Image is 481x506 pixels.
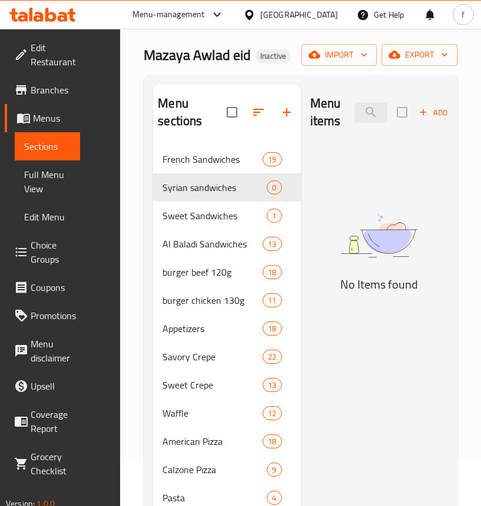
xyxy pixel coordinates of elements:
span: Al Baladi Sandwiches [162,237,263,251]
span: burger chicken 130g [162,293,263,307]
img: dish.svg [310,199,448,272]
span: 13 [263,239,281,250]
div: items [267,209,281,223]
a: Edit Restaurant [5,33,85,76]
div: American Pizza18 [153,427,300,455]
div: Menu-management [132,8,205,22]
span: 19 [263,154,281,165]
a: Menus [5,104,80,132]
span: French Sandwiches [162,152,263,166]
button: Add section [273,98,301,126]
span: 0 [267,182,281,193]
a: Upsell [5,372,80,400]
span: f [462,8,465,21]
span: Mazaya Awlad eid [144,42,251,68]
div: Sweet Crepe13 [153,371,300,399]
span: Waffle [162,406,263,420]
div: French Sandwiches19 [153,145,300,173]
span: 18 [263,436,281,447]
div: items [263,293,281,307]
div: items [263,350,281,364]
span: American Pizza [162,434,263,448]
div: Syrian sandwiches0 [153,173,300,202]
div: Inactive [256,49,291,63]
a: Choice Groups [5,231,80,273]
span: Savory Crepe [162,350,263,364]
span: 18 [263,323,281,334]
div: Waffle12 [153,399,300,427]
span: 12 [263,408,281,419]
div: Al Baladi Sandwiches13 [153,230,300,258]
span: Add [417,106,449,119]
h2: Menu items [310,95,341,130]
a: Sections [15,132,80,160]
span: Full Menu View [24,167,71,196]
a: Full Menu View [15,160,80,203]
a: Menu disclaimer [5,330,80,372]
span: 13 [263,380,281,391]
span: 4 [267,492,281,504]
div: Appetizers18 [153,314,300,343]
div: Sweet Sandwiches1 [153,202,300,230]
div: items [263,152,281,166]
span: export [391,48,448,62]
a: Promotions [5,301,85,330]
div: Calzone Pizza9 [153,455,300,484]
span: Upsell [31,379,71,393]
span: Grocery Checklist [31,450,71,478]
div: burger chicken 130g11 [153,286,300,314]
span: Sections [24,139,71,153]
span: Menus [33,111,71,125]
span: Branches [31,83,71,97]
span: Sweet Crepe [162,378,263,392]
span: 22 [263,351,281,363]
div: burger beef 120g18 [153,258,300,286]
div: items [263,406,281,420]
div: items [267,180,281,195]
div: [GEOGRAPHIC_DATA] [260,8,338,21]
span: 9 [267,464,281,475]
h5: No Items found [310,275,448,294]
div: items [263,265,281,279]
span: Edit Menu [24,210,71,224]
span: Calzone Pizza [162,463,267,477]
span: Choice Groups [31,238,71,266]
div: items [267,491,281,505]
span: burger beef 120g [162,265,263,279]
span: 18 [263,267,281,278]
div: Savory Crepe22 [153,343,300,371]
span: Coupons [31,280,71,294]
span: Coverage Report [31,407,71,435]
span: Syrian sandwiches [162,180,267,195]
span: Pasta [162,491,267,505]
span: import [311,48,367,62]
a: Coverage Report [5,400,80,443]
span: Promotions [31,309,76,323]
span: 1 [267,210,281,222]
a: Coupons [5,273,80,301]
span: Inactive [256,51,291,61]
span: Edit Restaurant [31,41,76,69]
div: items [263,434,281,448]
button: import [301,44,377,66]
button: export [382,44,457,66]
div: items [267,463,281,477]
span: Menu disclaimer [31,337,71,365]
div: items [263,321,281,336]
span: Appetizers [162,321,263,336]
input: search [354,102,387,123]
button: Add [414,103,452,122]
span: 11 [263,295,281,306]
span: Add item [414,103,452,122]
div: items [263,237,281,251]
a: Grocery Checklist [5,443,80,485]
span: Sweet Sandwiches [162,209,267,223]
a: Branches [5,76,80,104]
span: Sort sections [244,98,273,126]
span: Select all sections [220,100,244,125]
